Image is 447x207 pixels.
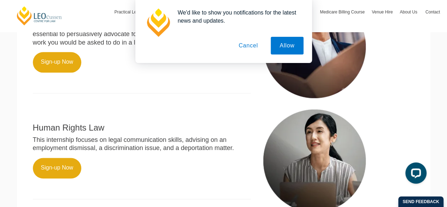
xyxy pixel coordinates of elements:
[33,136,251,153] p: This internship focuses on legal communication skills, advising on an employment dismissal, a dis...
[271,37,303,54] button: Allow
[400,160,429,189] iframe: LiveChat chat widget
[33,158,82,178] a: Sign-up Now
[144,8,172,37] img: notification icon
[230,37,267,54] button: Cancel
[33,123,251,132] h2: Human Rights Law
[172,8,304,25] div: We'd like to show you notifications for the latest news and updates.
